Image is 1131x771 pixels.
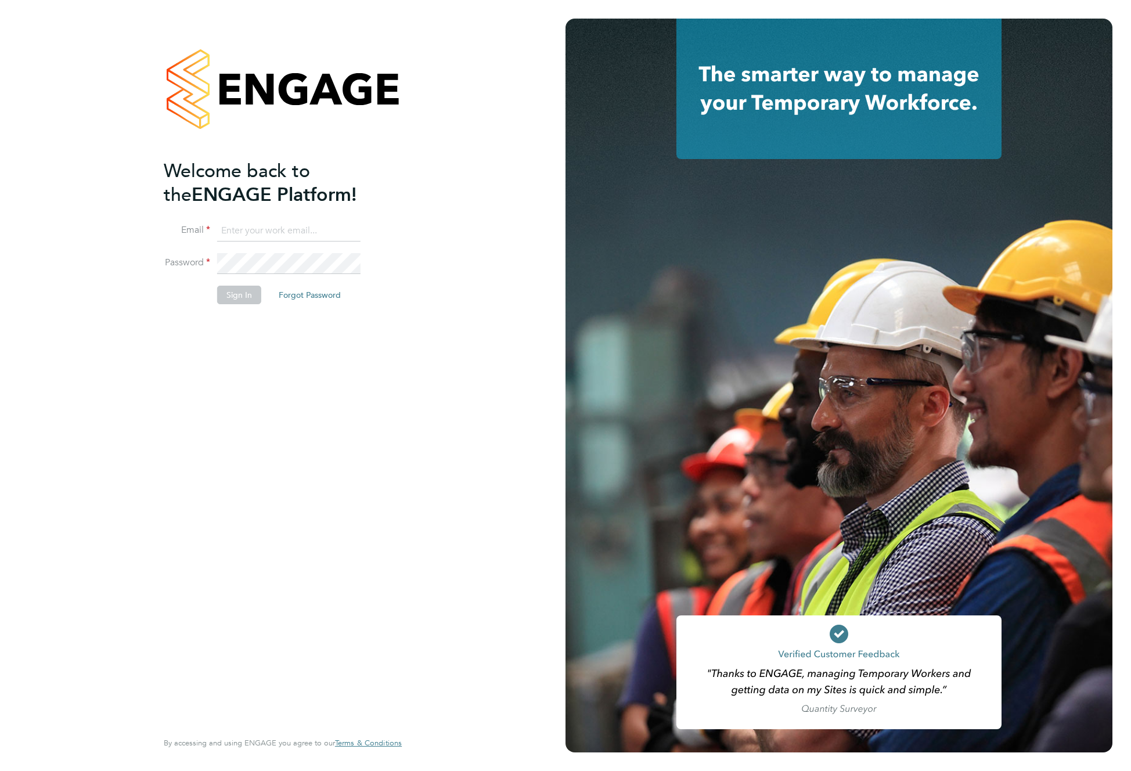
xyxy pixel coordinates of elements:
a: Terms & Conditions [335,738,402,748]
label: Email [164,224,210,236]
span: Terms & Conditions [335,738,402,748]
label: Password [164,257,210,269]
input: Enter your work email... [217,221,361,242]
h2: ENGAGE Platform! [164,159,390,207]
span: By accessing and using ENGAGE you agree to our [164,738,402,748]
span: Welcome back to the [164,160,310,206]
button: Sign In [217,286,261,304]
button: Forgot Password [269,286,350,304]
